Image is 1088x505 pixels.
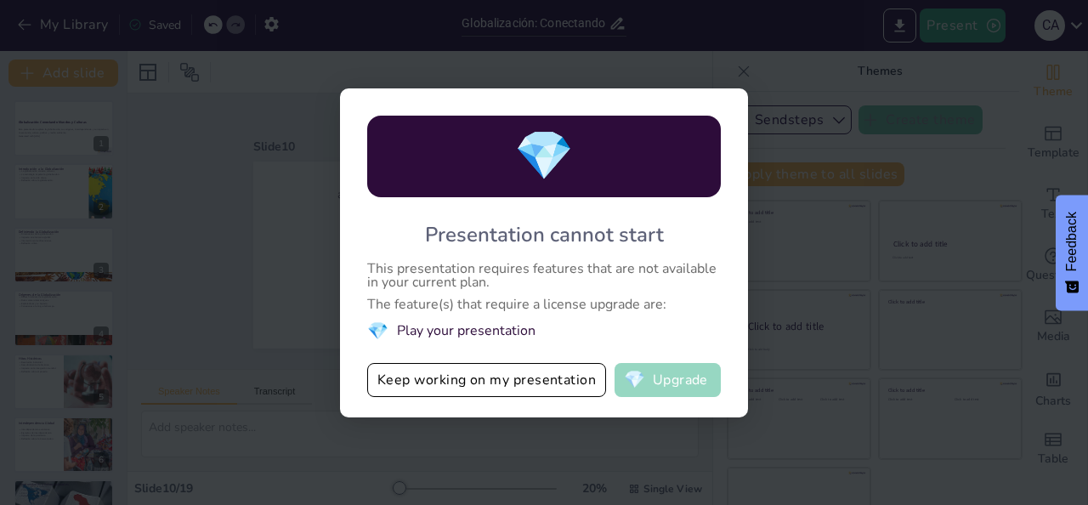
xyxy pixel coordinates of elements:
button: Feedback - Show survey [1056,195,1088,310]
div: The feature(s) that require a license upgrade are: [367,298,721,311]
div: This presentation requires features that are not available in your current plan. [367,262,721,289]
button: diamondUpgrade [615,363,721,397]
div: Presentation cannot start [425,221,664,248]
span: Feedback [1064,212,1079,271]
span: diamond [367,320,388,343]
span: diamond [514,123,574,189]
li: Play your presentation [367,320,721,343]
span: diamond [624,372,645,389]
button: Keep working on my presentation [367,363,606,397]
